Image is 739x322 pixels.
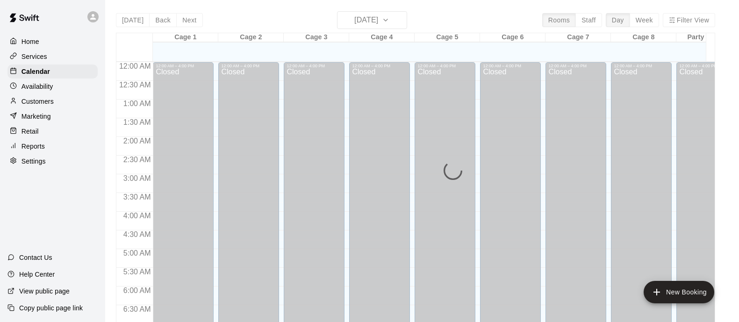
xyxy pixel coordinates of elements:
span: 12:30 AM [117,81,153,89]
span: 6:30 AM [121,305,153,313]
div: 12:00 AM – 4:00 PM [352,64,407,68]
a: Customers [7,94,98,108]
div: 12:00 AM – 4:00 PM [156,64,211,68]
div: Cage 6 [480,33,545,42]
p: Calendar [22,67,50,76]
span: 1:30 AM [121,118,153,126]
div: Cage 2 [218,33,284,42]
span: 2:30 AM [121,156,153,164]
div: Cage 4 [349,33,415,42]
span: 3:30 AM [121,193,153,201]
span: 5:30 AM [121,268,153,276]
p: Settings [22,157,46,166]
div: 12:00 AM – 4:00 PM [287,64,342,68]
a: Availability [7,79,98,93]
p: Marketing [22,112,51,121]
a: Calendar [7,64,98,79]
span: 2:00 AM [121,137,153,145]
div: Cage 5 [415,33,480,42]
div: 12:00 AM – 4:00 PM [221,64,276,68]
a: Settings [7,154,98,168]
a: Retail [7,124,98,138]
p: Customers [22,97,54,106]
span: 3:00 AM [121,174,153,182]
p: Home [22,37,39,46]
a: Services [7,50,98,64]
a: Marketing [7,109,98,123]
p: Services [22,52,47,61]
div: 12:00 AM – 4:00 PM [679,64,734,68]
span: 4:00 AM [121,212,153,220]
div: 12:00 AM – 4:00 PM [483,64,538,68]
div: Cage 8 [611,33,676,42]
span: 1:00 AM [121,100,153,107]
div: 12:00 AM – 4:00 PM [548,64,603,68]
button: add [644,281,714,303]
span: 12:00 AM [117,62,153,70]
p: Retail [22,127,39,136]
p: Reports [22,142,45,151]
div: Cage 7 [545,33,611,42]
p: Help Center [19,270,55,279]
span: 5:00 AM [121,249,153,257]
span: 6:00 AM [121,286,153,294]
div: 12:00 AM – 4:00 PM [417,64,473,68]
a: Home [7,35,98,49]
p: Contact Us [19,253,52,262]
span: 4:30 AM [121,230,153,238]
p: View public page [19,286,70,296]
p: Availability [22,82,53,91]
div: Cage 1 [153,33,218,42]
a: Reports [7,139,98,153]
div: 12:00 AM – 4:00 PM [614,64,669,68]
p: Copy public page link [19,303,83,313]
div: Cage 3 [284,33,349,42]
